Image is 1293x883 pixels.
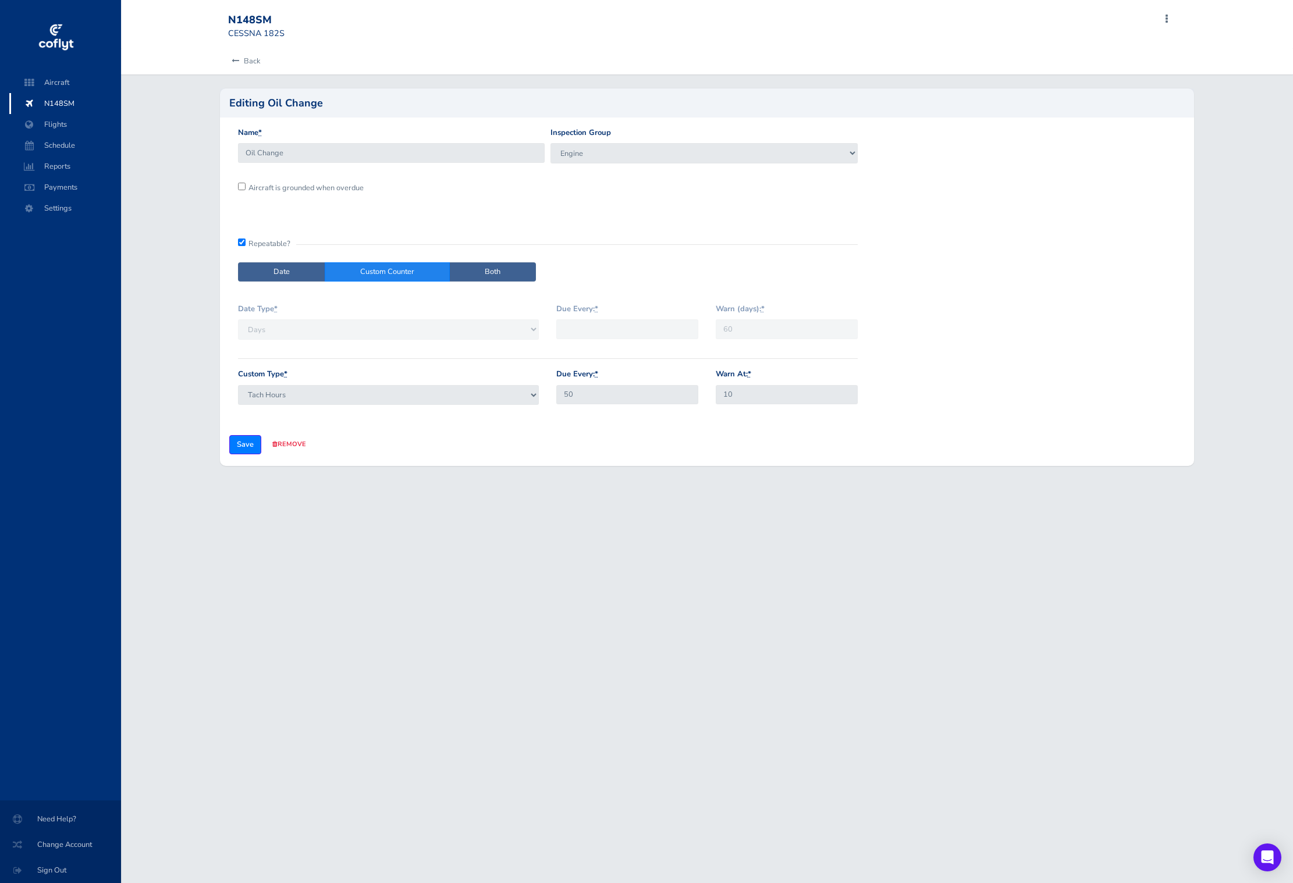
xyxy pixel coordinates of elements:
span: Change Account [14,834,107,855]
label: Warn At: [716,368,751,380]
label: Date Type [238,303,278,315]
abbr: required [284,369,287,379]
span: Need Help? [14,809,107,829]
div: N148SM [228,14,312,27]
label: Warn (days): [716,303,765,315]
div: Repeatable? [238,238,857,244]
div: Aircraft is grounded when overdue [235,182,548,194]
h2: Editing Oil Change [229,98,323,108]
abbr: required [595,369,598,379]
label: Due Every: [556,368,598,380]
span: Settings [21,198,109,219]
img: coflyt logo [37,20,75,55]
label: Name [238,127,262,139]
input: Save [229,435,261,454]
abbr: required [274,304,278,314]
abbr: required [595,304,598,314]
div: Open Intercom Messenger [1253,843,1281,871]
small: CESSNA 182S [228,27,285,39]
label: Date [238,262,325,282]
label: Both [449,262,536,282]
span: N148SM [21,93,109,114]
abbr: required [258,127,262,138]
abbr: required [748,369,751,379]
abbr: required [761,304,765,314]
label: Custom Counter [325,262,450,282]
a: remove [272,440,306,448]
span: Sign Out [14,860,107,881]
span: Payments [21,177,109,198]
label: Due Every: [556,303,598,315]
span: Flights [21,114,109,135]
span: Aircraft [21,72,109,93]
a: Back [228,48,260,74]
label: Inspection Group [550,127,611,139]
label: Custom Type [238,368,287,380]
span: Reports [21,156,109,177]
span: Schedule [21,135,109,156]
